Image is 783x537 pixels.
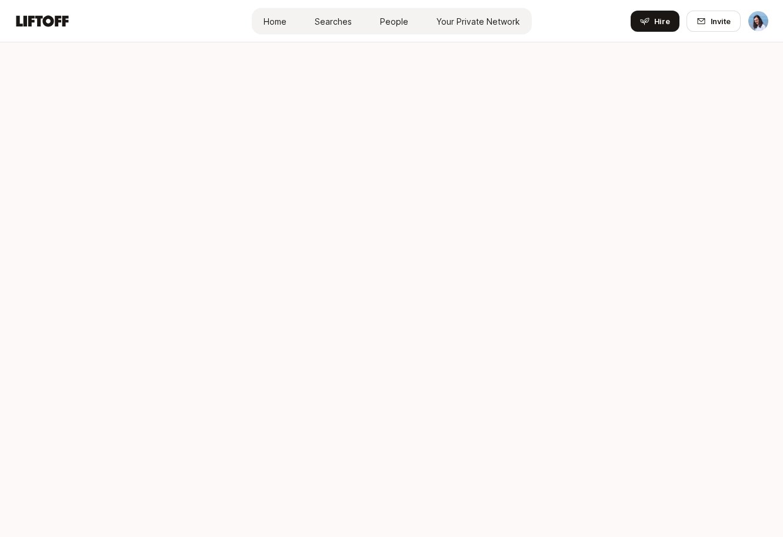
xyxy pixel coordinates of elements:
[711,15,731,27] span: Invite
[371,10,418,32] a: People
[631,11,679,32] button: Hire
[437,15,520,27] span: Your Private Network
[380,15,408,27] span: People
[264,15,286,27] span: Home
[315,15,352,27] span: Searches
[748,11,769,32] button: Dan Tase
[654,15,670,27] span: Hire
[427,10,529,32] a: Your Private Network
[254,10,296,32] a: Home
[748,11,768,31] img: Dan Tase
[305,10,361,32] a: Searches
[687,11,741,32] button: Invite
